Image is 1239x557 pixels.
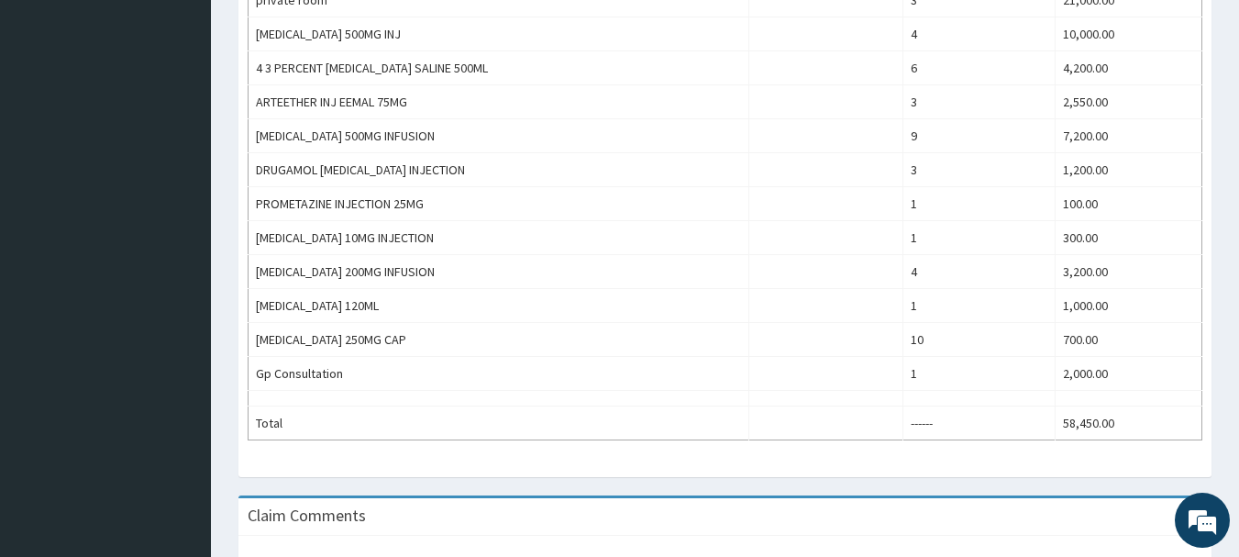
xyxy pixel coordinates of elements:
td: 1 [903,289,1056,323]
td: 10 [903,323,1056,357]
td: 1 [903,357,1056,391]
td: 1,200.00 [1056,153,1202,187]
td: [MEDICAL_DATA] 10MG INJECTION [249,221,749,255]
td: Total [249,407,749,440]
td: 58,450.00 [1056,407,1202,440]
td: Gp Consultation [249,357,749,391]
td: [MEDICAL_DATA] 200MG INFUSION [249,255,749,289]
td: PROMETAZINE INJECTION 25MG [249,187,749,221]
td: DRUGAMOL [MEDICAL_DATA] INJECTION [249,153,749,187]
td: 700.00 [1056,323,1202,357]
td: 1,000.00 [1056,289,1202,323]
td: 3 [903,153,1056,187]
td: [MEDICAL_DATA] 120ML [249,289,749,323]
td: 100.00 [1056,187,1202,221]
span: We're online! [106,163,253,349]
textarea: Type your message and hit 'Enter' [9,366,349,430]
td: ARTEETHER INJ EEMAL 75MG [249,85,749,119]
td: 3 [903,85,1056,119]
h3: Claim Comments [248,507,366,524]
td: 300.00 [1056,221,1202,255]
td: 4 [903,17,1056,51]
div: Minimize live chat window [301,9,345,53]
td: 4 [903,255,1056,289]
img: d_794563401_company_1708531726252_794563401 [34,92,74,138]
td: [MEDICAL_DATA] 500MG INJ [249,17,749,51]
div: Chat with us now [95,103,308,127]
td: 3,200.00 [1056,255,1202,289]
td: 2,550.00 [1056,85,1202,119]
td: 10,000.00 [1056,17,1202,51]
td: [MEDICAL_DATA] 500MG INFUSION [249,119,749,153]
td: 7,200.00 [1056,119,1202,153]
td: ------ [903,407,1056,440]
td: 1 [903,187,1056,221]
td: 9 [903,119,1056,153]
td: 4,200.00 [1056,51,1202,85]
td: 1 [903,221,1056,255]
td: 6 [903,51,1056,85]
td: 2,000.00 [1056,357,1202,391]
td: 4 3 PERCENT [MEDICAL_DATA] SALINE 500ML [249,51,749,85]
td: [MEDICAL_DATA] 250MG CAP [249,323,749,357]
